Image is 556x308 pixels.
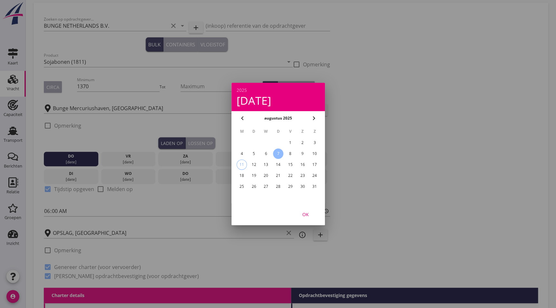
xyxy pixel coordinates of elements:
[297,159,307,170] button: 16
[262,113,294,123] button: augustus 2025
[249,149,259,159] button: 5
[309,159,320,170] button: 17
[236,170,247,181] button: 18
[297,181,307,192] button: 30
[285,181,295,192] button: 29
[261,159,271,170] button: 13
[285,159,295,170] button: 15
[309,181,320,192] button: 31
[297,149,307,159] button: 9
[249,181,259,192] button: 26
[297,211,315,218] div: OK
[309,138,320,148] button: 3
[260,126,272,137] th: W
[249,170,259,181] button: 19
[297,170,307,181] button: 23
[261,181,271,192] button: 27
[237,88,320,92] div: 2025
[284,126,296,137] th: V
[309,149,320,159] button: 10
[236,181,247,192] button: 25
[272,126,284,137] th: D
[285,170,295,181] button: 22
[248,126,259,137] th: D
[237,160,246,169] div: 11
[285,138,295,148] button: 1
[239,114,246,122] i: chevron_left
[261,170,271,181] button: 20
[237,95,320,106] div: [DATE]
[273,170,283,181] button: 21
[297,126,308,137] th: Z
[297,138,307,148] button: 2
[249,159,259,170] button: 12
[273,149,283,159] button: 7
[261,149,271,159] button: 6
[285,149,295,159] button: 8
[236,159,247,170] button: 11
[309,126,320,137] th: Z
[236,126,248,137] th: M
[310,114,318,122] i: chevron_right
[273,159,283,170] button: 14
[291,208,320,220] button: OK
[309,170,320,181] button: 24
[273,181,283,192] button: 28
[236,149,247,159] button: 4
